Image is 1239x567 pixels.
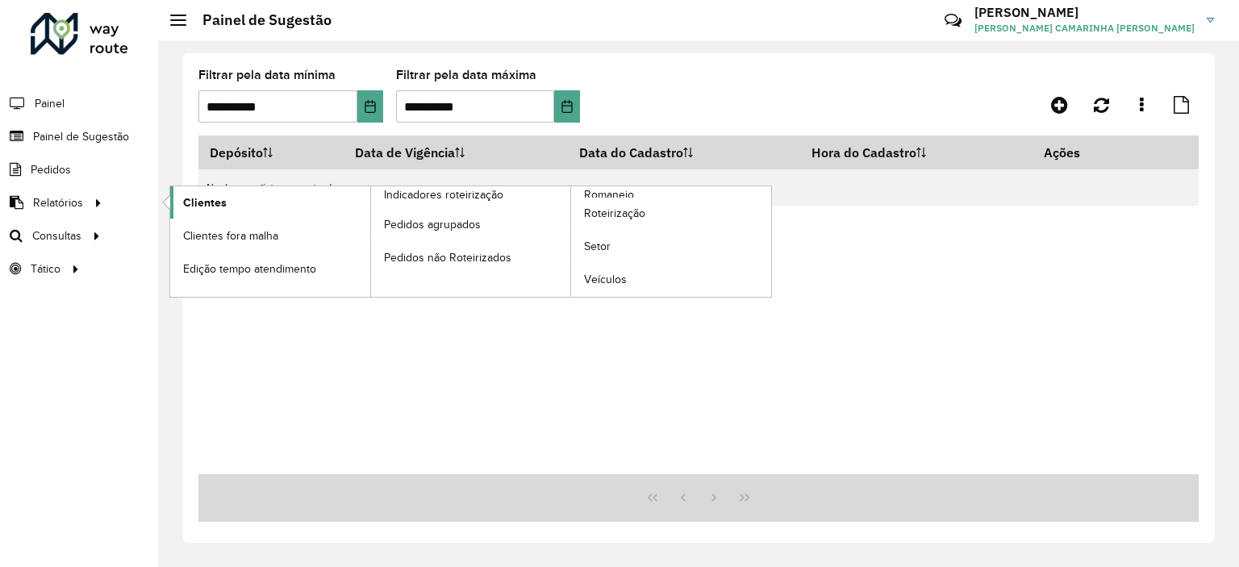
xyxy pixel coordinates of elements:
[974,5,1195,20] h3: [PERSON_NAME]
[170,186,370,219] a: Clientes
[584,205,645,222] span: Roteirização
[357,90,383,123] button: Choose Date
[183,227,278,244] span: Clientes fora malha
[571,231,771,263] a: Setor
[384,186,503,203] span: Indicadores roteirização
[183,261,316,277] span: Edição tempo atendimento
[371,241,571,273] a: Pedidos não Roteirizados
[584,186,634,203] span: Romaneio
[170,252,370,285] a: Edição tempo atendimento
[584,238,611,255] span: Setor
[371,208,571,240] a: Pedidos agrupados
[571,264,771,296] a: Veículos
[569,135,800,169] th: Data do Cadastro
[31,261,60,277] span: Tático
[33,128,129,145] span: Painel de Sugestão
[33,194,83,211] span: Relatórios
[198,65,336,85] label: Filtrar pela data mínima
[384,249,511,266] span: Pedidos não Roteirizados
[384,216,481,233] span: Pedidos agrupados
[183,194,227,211] span: Clientes
[198,135,344,169] th: Depósito
[198,169,1199,206] td: Nenhum registro encontrado
[170,186,571,297] a: Indicadores roteirização
[32,227,81,244] span: Consultas
[936,3,970,38] a: Contato Rápido
[186,11,332,29] h2: Painel de Sugestão
[584,271,627,288] span: Veículos
[800,135,1033,169] th: Hora do Cadastro
[170,219,370,252] a: Clientes fora malha
[554,90,580,123] button: Choose Date
[344,135,569,169] th: Data de Vigência
[974,21,1195,35] span: [PERSON_NAME] CAMARINHA [PERSON_NAME]
[371,186,772,297] a: Romaneio
[396,65,536,85] label: Filtrar pela data máxima
[571,198,771,230] a: Roteirização
[31,161,71,178] span: Pedidos
[1033,135,1130,169] th: Ações
[35,95,65,112] span: Painel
